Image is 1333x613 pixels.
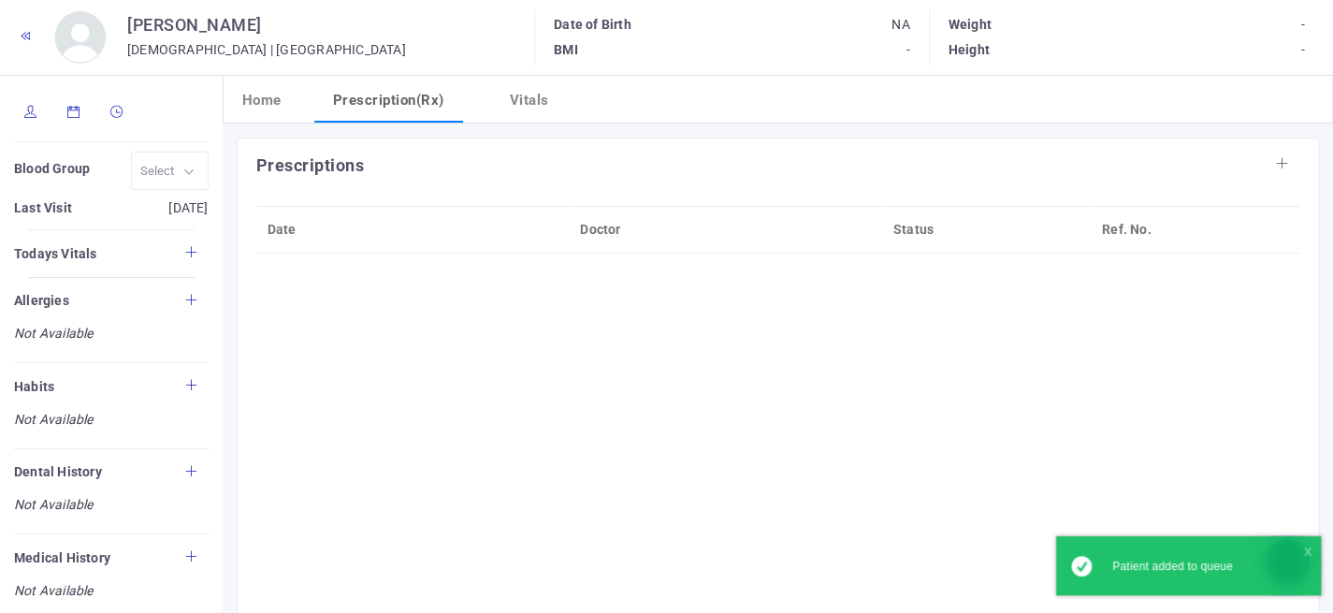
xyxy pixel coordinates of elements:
[14,324,209,343] i: Not Available
[569,206,882,253] th: Doctor
[14,246,97,261] b: Todays Vitals
[510,90,549,111] h5: Vitals
[14,379,54,394] b: Habits
[14,161,90,176] b: Blood Group
[14,550,110,565] b: Medical History
[111,196,209,221] p: [DATE]
[127,12,406,37] h4: [PERSON_NAME]
[127,37,406,63] p: [DEMOGRAPHIC_DATA] | [GEOGRAPHIC_DATA]
[14,495,209,515] i: Not Available
[242,90,282,111] h5: Home
[14,293,69,308] b: Allergies
[554,42,578,57] b: BMI
[256,155,365,175] b: Prescriptions
[732,12,909,37] p: NA
[1126,12,1305,37] p: -
[1112,560,1233,573] span: Patient added to queue
[14,464,102,479] b: Dental History
[882,206,1091,253] th: Status
[554,17,631,32] b: Date of Birth
[949,17,992,32] b: Weight
[1126,37,1305,63] p: -
[256,206,570,253] th: Date
[14,581,209,601] i: Not Available
[14,200,72,215] b: Last Visit
[732,37,909,63] p: -
[14,410,209,430] i: Not Available
[140,160,178,182] input: Select
[333,90,444,111] h5: Prescription(Rx)
[1091,206,1299,253] th: Ref. No.
[949,42,990,57] b: Height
